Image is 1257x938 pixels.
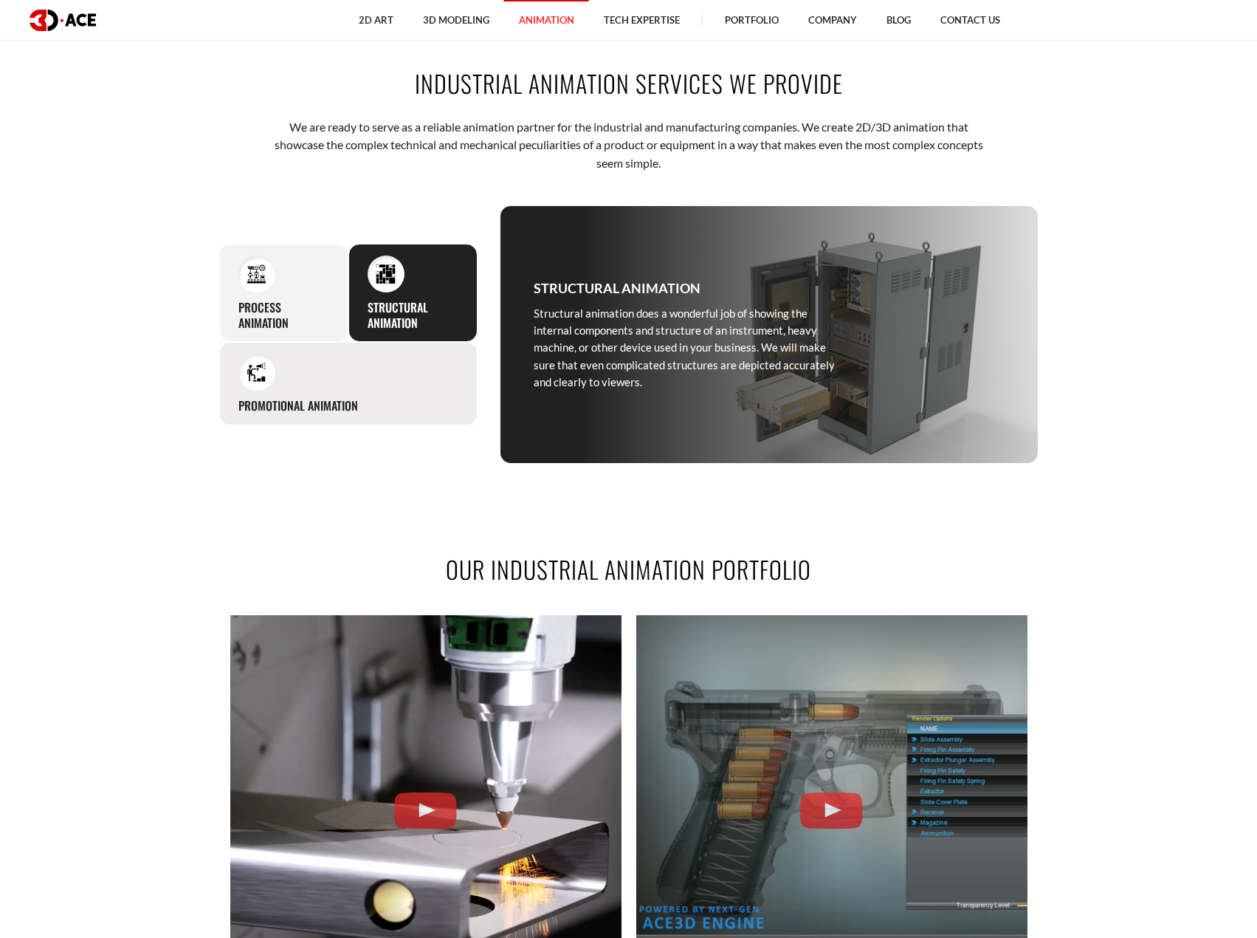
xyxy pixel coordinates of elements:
[376,264,396,284] img: Structural animation
[238,300,329,331] h3: Process animation
[30,10,96,31] img: logo dark
[534,278,700,298] h3: Structural animation
[238,398,358,414] h3: Promotional animation
[219,66,1039,100] h2: Industrial Animation Services We Provide
[247,264,266,284] img: Process animation
[368,300,458,331] h3: Structural animation
[247,363,266,383] img: Promotional animation
[534,305,836,391] p: Structural animation does a wonderful job of showing the internal components and structure of an ...
[265,118,992,172] p: We are ready to serve as a reliable animation partner for the industrial and manufacturing compan...
[219,552,1039,586] h2: Our Industrial Animation Portfolio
